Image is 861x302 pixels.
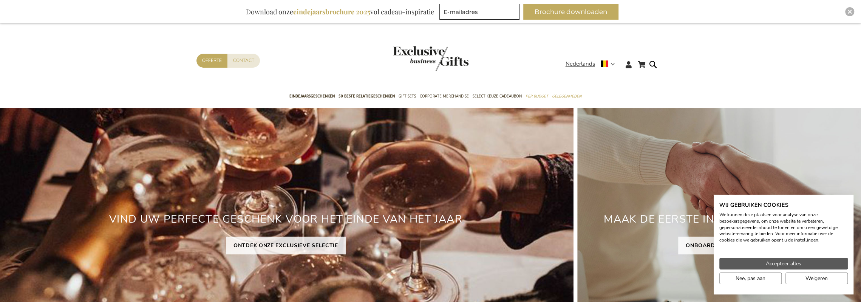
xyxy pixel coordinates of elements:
[339,92,395,100] span: 50 beste relatiegeschenken
[393,46,468,71] img: Exclusive Business gifts logo
[805,274,828,282] span: Weigeren
[293,7,370,16] b: eindejaarsbrochure 2025
[847,9,852,14] img: Close
[439,4,519,20] input: E-mailadres
[289,92,335,100] span: Eindejaarsgeschenken
[399,92,416,100] span: Gift Sets
[552,92,581,100] span: Gelegenheden
[566,60,595,68] span: Nederlands
[719,212,848,243] p: We kunnen deze plaatsen voor analyse van onze bezoekersgegevens, om onze website te verbeteren, g...
[226,237,346,254] a: ONTDEK ONZE EXCLUSIEVE SELECTIE
[678,237,762,254] a: ONBOARDING CADEAUS
[439,4,522,22] form: marketing offers and promotions
[227,54,260,68] a: Contact
[393,46,431,71] a: store logo
[243,4,437,20] div: Download onze vol cadeau-inspiratie
[785,273,848,284] button: Alle cookies weigeren
[845,7,854,16] div: Close
[196,54,227,68] a: Offerte
[719,273,782,284] button: Pas cookie voorkeuren aan
[736,274,765,282] span: Nee, pas aan
[766,260,801,268] span: Accepteer alles
[526,92,548,100] span: Per Budget
[420,92,469,100] span: Corporate Merchandise
[719,258,848,269] button: Accepteer alle cookies
[719,202,848,209] h2: Wij gebruiken cookies
[523,4,618,20] button: Brochure downloaden
[566,60,620,68] div: Nederlands
[473,92,522,100] span: Select Keuze Cadeaubon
